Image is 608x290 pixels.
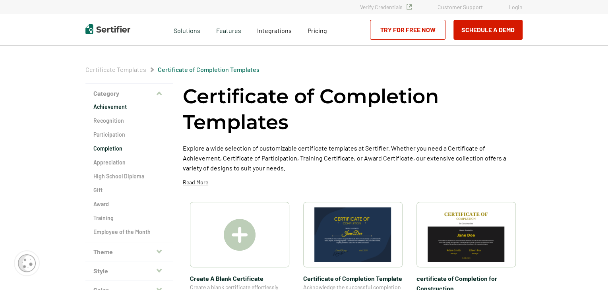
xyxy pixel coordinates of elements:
[85,24,130,34] img: Sertifier | Digital Credentialing Platform
[85,103,173,242] div: Category
[190,273,289,283] span: Create A Blank Certificate
[568,252,608,290] iframe: Chat Widget
[370,20,445,40] a: Try for Free Now
[85,84,173,103] button: Category
[18,254,36,272] img: Cookie Popup Icon
[93,159,165,166] a: Appreciation
[93,145,165,153] a: Completion
[93,131,165,139] a: Participation
[407,4,412,10] img: Verified
[183,178,208,186] p: Read More
[308,27,327,34] span: Pricing
[93,186,165,194] a: Gift
[183,143,523,173] p: Explore a wide selection of customizable certificate templates at Sertifier. Whether you need a C...
[85,66,146,73] a: Certificate Templates
[93,103,165,111] a: Achievement
[93,172,165,180] a: High School Diploma
[174,25,200,35] span: Solutions
[93,117,165,125] a: Recognition
[257,27,292,34] span: Integrations
[216,25,241,35] span: Features
[93,200,165,208] a: Award
[360,4,412,10] a: Verify Credentials
[303,273,403,283] span: Certificate of Completion Template
[85,261,173,280] button: Style
[93,214,165,222] a: Training
[509,4,523,10] a: Login
[158,66,259,73] a: Certificate of Completion Templates
[183,83,523,135] h1: Certificate of Completion Templates
[85,242,173,261] button: Theme
[428,207,505,262] img: certificate of Completion for Construction
[314,207,391,262] img: Certificate of Completion Template
[438,4,483,10] a: Customer Support
[93,228,165,236] a: Employee of the Month
[308,25,327,35] a: Pricing
[453,20,523,40] button: Schedule a Demo
[257,25,292,35] a: Integrations
[85,66,259,73] div: Breadcrumb
[224,219,256,251] img: Create A Blank Certificate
